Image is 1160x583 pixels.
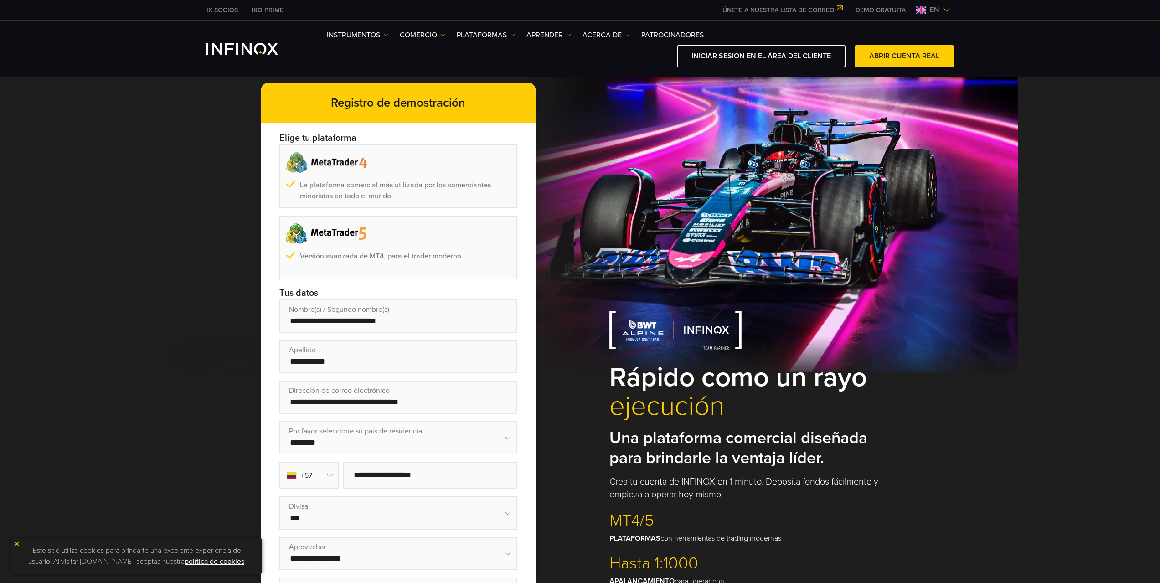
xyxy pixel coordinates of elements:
font: con herramientas de trading modernas [660,534,781,543]
a: Logotipo de INFINOX [206,43,299,55]
font: Aprender [526,31,563,40]
font: INICIAR SESIÓN EN EL ÁREA DEL CLIENTE [691,52,831,61]
font: Registro de demostración [331,96,465,110]
font: PLATAFORMAS [609,534,660,543]
font: Hasta 1:1000 [609,553,698,573]
font: Instrumentos [327,31,380,40]
a: ACERCA DE [583,30,630,41]
font: ABRIR CUENTA REAL [869,52,939,61]
font: IX SOCIOS [206,6,238,14]
font: Crea tu cuenta de INFINOX en 1 minuto. Deposita fondos fácilmente y empieza a operar hoy mismo. [609,476,878,500]
a: PATROCINADORES [641,30,704,41]
img: icono de cierre amarillo [14,541,20,547]
a: MENÚ INFINOX [849,5,913,15]
font: PLATAFORMAS [457,31,507,40]
font: en [930,5,939,15]
a: ÚNETE A NUESTRA LISTA DE CORREO [716,6,849,14]
font: Elige tu plataforma [279,133,356,144]
font: DEMO GRATUITA [856,6,906,14]
a: Instrumentos [327,30,388,41]
font: IXO PRIME [252,6,284,14]
a: ABRIR CUENTA REAL [855,45,954,67]
font: . [244,557,246,566]
font: PATROCINADORES [641,31,704,40]
a: Aprender [526,30,571,41]
font: COMERCIO [400,31,437,40]
font: ejecución [609,390,724,423]
font: ACERCA DE [583,31,622,40]
a: COMERCIO [400,30,445,41]
a: política de cookies [185,557,244,566]
font: Este sitio utiliza cookies para brindarte una excelente experiencia de usuario. Al visitar [DOMAI... [28,546,241,566]
font: MT4/5 [609,511,654,530]
a: INFINOX [245,5,290,15]
a: INICIAR SESIÓN EN EL ÁREA DEL CLIENTE [677,45,846,67]
a: INFINOX [200,5,245,15]
font: Tus datos [279,288,318,299]
font: Una plataforma comercial diseñada para brindarle la ventaja líder. [609,428,867,468]
font: +57 [301,471,312,480]
a: PLATAFORMAS [457,30,515,41]
font: ÚNETE A NUESTRA LISTA DE CORREO [722,6,835,14]
font: Rápido como un rayo [609,361,867,394]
